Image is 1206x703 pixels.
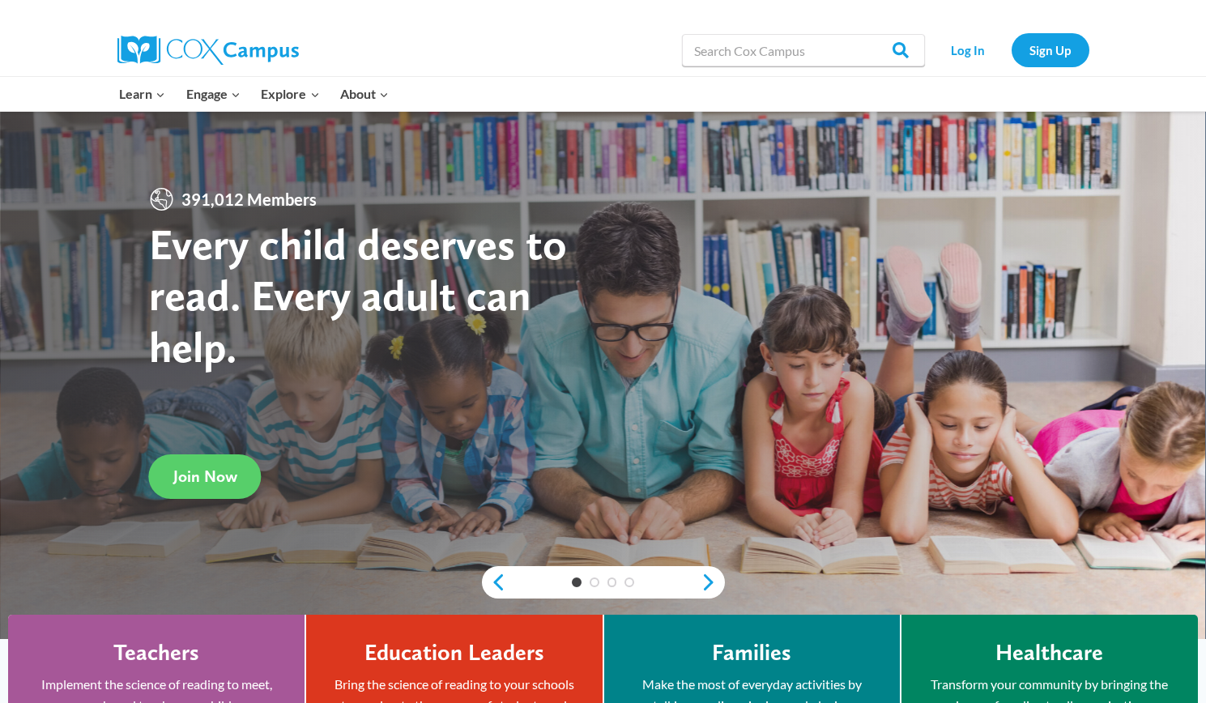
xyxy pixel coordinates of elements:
nav: Primary Navigation [109,77,399,111]
input: Search Cox Campus [682,34,925,66]
img: Cox Campus [117,36,299,65]
span: Join Now [173,467,237,486]
h4: Education Leaders [364,639,544,667]
a: Log In [933,33,1004,66]
a: 4 [624,577,634,587]
h4: Teachers [113,639,199,667]
div: content slider buttons [482,566,725,599]
span: 391,012 Members [175,186,323,212]
a: Join Now [149,454,262,499]
nav: Secondary Navigation [933,33,1089,66]
a: 2 [590,577,599,587]
span: Learn [119,83,165,104]
a: next [701,573,725,592]
span: Engage [186,83,241,104]
span: About [340,83,389,104]
h4: Healthcare [995,639,1103,667]
span: Explore [261,83,319,104]
a: 3 [607,577,617,587]
a: 1 [572,577,582,587]
a: previous [482,573,506,592]
a: Sign Up [1012,33,1089,66]
h4: Families [712,639,791,667]
strong: Every child deserves to read. Every adult can help. [149,218,567,373]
